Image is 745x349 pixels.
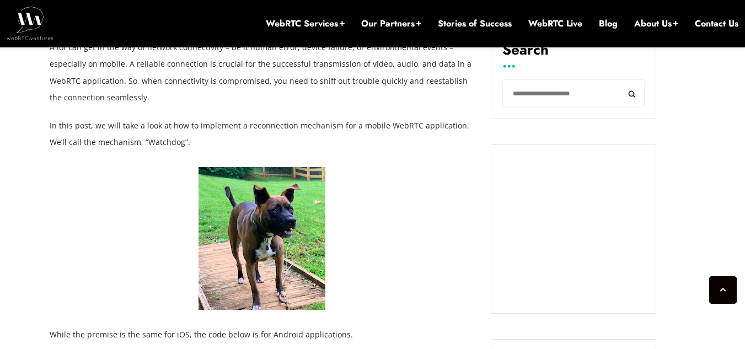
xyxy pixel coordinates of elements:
img: WebRTC.ventures [7,7,53,40]
a: WebRTC Live [528,18,582,30]
a: About Us [634,18,678,30]
a: WebRTC Services [266,18,345,30]
iframe: Embedded CTA [502,156,645,303]
a: Our Partners [361,18,421,30]
p: While the premise is the same for iOS, the code below is for Android applications. [50,326,474,343]
p: In this post, we will take a look at how to implement a reconnection mechanism for a mobile WebRT... [50,117,474,151]
a: Contact Us [695,18,738,30]
button: Search [620,79,645,108]
label: Search [502,41,645,67]
a: Stories of Success [438,18,512,30]
a: Blog [599,18,618,30]
p: A lot can get in the way of network connectivity – be it human error, device failure, or environm... [50,39,474,105]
